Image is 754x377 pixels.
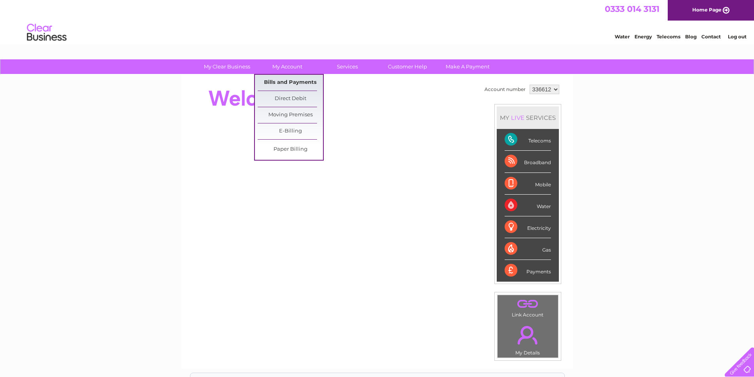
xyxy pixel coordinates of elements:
[615,34,630,40] a: Water
[258,91,323,107] a: Direct Debit
[258,123,323,139] a: E-Billing
[605,4,659,14] a: 0333 014 3131
[505,195,551,216] div: Water
[728,34,746,40] a: Log out
[258,75,323,91] a: Bills and Payments
[685,34,697,40] a: Blog
[505,129,551,151] div: Telecoms
[505,173,551,195] div: Mobile
[497,319,558,358] td: My Details
[482,83,528,96] td: Account number
[497,106,559,129] div: MY SERVICES
[505,260,551,281] div: Payments
[315,59,380,74] a: Services
[375,59,440,74] a: Customer Help
[254,59,320,74] a: My Account
[258,107,323,123] a: Moving Premises
[435,59,500,74] a: Make A Payment
[505,216,551,238] div: Electricity
[505,238,551,260] div: Gas
[27,21,67,45] img: logo.png
[190,4,564,38] div: Clear Business is a trading name of Verastar Limited (registered in [GEOGRAPHIC_DATA] No. 3667643...
[194,59,260,74] a: My Clear Business
[500,321,556,349] a: .
[258,142,323,157] a: Paper Billing
[500,297,556,311] a: .
[505,151,551,172] div: Broadband
[657,34,680,40] a: Telecoms
[509,114,526,121] div: LIVE
[701,34,721,40] a: Contact
[497,295,558,320] td: Link Account
[634,34,652,40] a: Energy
